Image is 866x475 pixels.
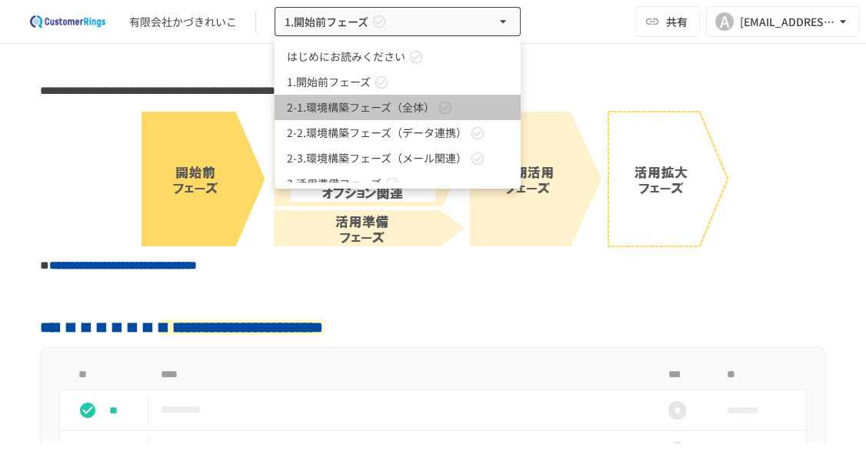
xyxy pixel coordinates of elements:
[287,49,405,65] span: はじめにお読みください
[287,99,435,115] span: 2-1.環境構築フェーズ（全体）
[287,125,467,141] span: 2-2.環境構築フェーズ（データ連携）
[287,74,371,90] span: 1.開始前フェーズ
[287,150,467,166] span: 2-3.環境構築フェーズ（メール関連）
[287,176,381,192] span: 3.活用準備フェーズ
